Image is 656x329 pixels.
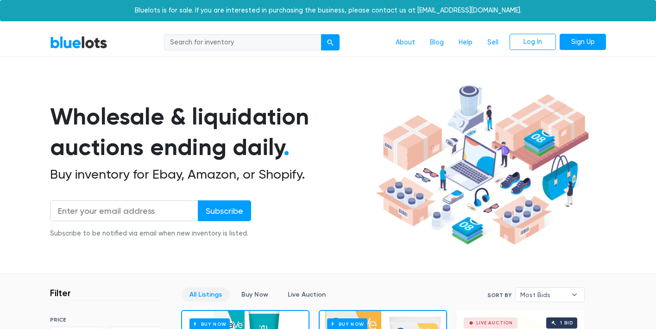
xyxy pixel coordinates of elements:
div: Live Auction [476,321,513,325]
a: All Listings [182,287,230,302]
a: About [388,34,423,51]
b: ▾ [565,288,584,302]
a: Blog [423,34,451,51]
a: Sell [480,34,506,51]
div: 1 bid [560,321,573,325]
h6: PRICE [50,317,161,323]
span: . [284,133,290,161]
span: Most Bids [520,288,567,302]
a: Log In [510,34,556,50]
a: Live Auction [280,287,334,302]
div: Subscribe to be notified via email when new inventory is listed. [50,229,251,239]
a: Help [451,34,480,51]
h3: Filter [50,287,71,298]
label: Sort By [487,291,511,299]
img: hero-ee84e7d0318cb26816c560f6b4441b76977f77a177738b4e94f68c95b2b83dbb.png [372,81,592,249]
input: Subscribe [198,200,251,221]
h1: Wholesale & liquidation auctions ending daily [50,101,372,163]
a: Buy Now [233,287,276,302]
input: Enter your email address [50,200,198,221]
h2: Buy inventory for Ebay, Amazon, or Shopify. [50,167,372,182]
input: Search for inventory [164,34,322,51]
a: BlueLots [50,36,107,49]
a: Sign Up [560,34,606,50]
